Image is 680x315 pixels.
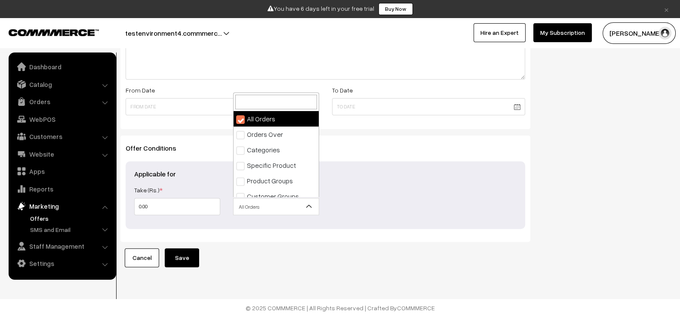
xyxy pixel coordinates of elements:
button: [PERSON_NAME] [603,22,676,44]
a: Buy Now [378,3,413,15]
a: Marketing [11,198,113,214]
a: Staff Management [11,238,113,254]
a: × [661,4,672,14]
li: Product Groups [234,173,319,188]
img: user [658,27,671,40]
li: All Orders [234,111,319,127]
a: COMMMERCE [397,304,435,312]
li: Specific Product [234,157,319,173]
div: You have 6 days left in your free trial [3,3,677,15]
a: Apps [11,164,113,179]
span: Offer Conditions [126,144,187,152]
a: COMMMERCE [9,27,84,37]
button: Save [165,248,199,267]
li: Orders Over [234,127,319,142]
a: Customers [11,129,113,144]
a: Hire an Expert [474,23,526,42]
a: Website [11,146,113,162]
li: Customer Groups [234,188,319,204]
a: Orders [11,94,113,109]
li: Categories [234,142,319,157]
img: COMMMERCE [9,29,99,36]
span: All Orders [234,199,319,214]
a: WebPOS [11,111,113,127]
a: Settings [11,256,113,271]
label: To Date [332,86,353,95]
span: Applicable for [134,170,186,178]
label: Take (Rs.) [134,185,163,195]
a: Cancel [125,248,159,267]
a: Catalog [11,77,113,92]
input: Price [134,198,220,215]
a: Dashboard [11,59,113,74]
a: My Subscription [533,23,592,42]
a: SMS and Email [28,225,113,234]
button: testenvironment4.commmerc… [95,22,252,44]
label: From Date [126,86,155,95]
input: To Date [332,98,526,115]
a: Offers [28,214,113,223]
input: From Date [126,98,319,115]
a: Reports [11,181,113,197]
span: All Orders [233,198,319,215]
